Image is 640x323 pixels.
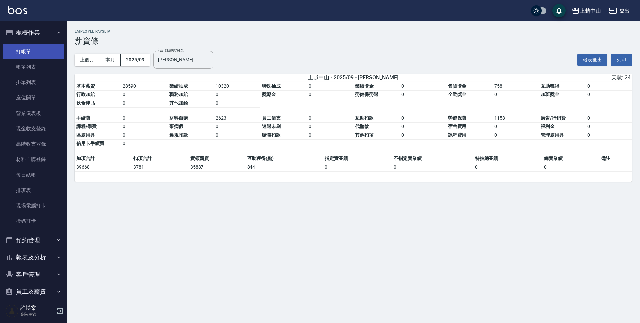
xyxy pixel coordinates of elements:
td: 1158 [493,114,539,123]
td: 0 [586,90,632,99]
span: 伙食津貼 [76,100,95,106]
button: 登出 [606,5,632,17]
td: 0 [214,131,260,140]
td: 28590 [121,82,167,91]
a: 每日結帳 [3,167,64,183]
span: 區處用具 [76,132,95,138]
span: 其他加給 [169,100,188,106]
td: 0 [307,131,353,140]
td: 2623 [214,114,260,123]
span: 其他扣項 [355,132,374,138]
h5: 許博棠 [20,305,54,311]
span: 員工借支 [262,115,281,121]
span: 課程費用 [448,132,467,138]
td: 0 [400,82,446,91]
span: 材料自購 [169,115,188,121]
div: 天數: 24 [448,74,631,81]
a: 掛單列表 [3,75,64,90]
td: 0 [400,114,446,123]
button: 2025/09 [121,54,150,66]
td: 扣項合計 [132,154,189,163]
td: 0 [323,163,392,172]
span: 基本薪資 [76,83,95,89]
img: Person [5,304,19,318]
a: 座位開單 [3,90,64,105]
td: 0 [586,131,632,140]
td: 總實業績 [542,154,599,163]
a: 帳單列表 [3,59,64,75]
h2: Employee Payslip [75,29,632,34]
span: 遲退未刷 [262,124,281,129]
span: 手續費 [76,115,90,121]
span: 曠職扣款 [262,132,281,138]
span: 全勤獎金 [448,92,467,97]
a: 排班表 [3,183,64,198]
div: 上越中山 [580,7,601,15]
a: 現場電腦打卡 [3,198,64,213]
span: 信用卡手續費 [76,141,104,146]
a: 營業儀表板 [3,106,64,121]
span: 福利金 [541,124,555,129]
img: Logo [8,6,27,14]
td: 0 [121,99,167,108]
a: 材料自購登錄 [3,152,64,167]
span: 售貨獎金 [448,83,467,89]
a: 打帳單 [3,44,64,59]
span: 獎勵金 [262,92,276,97]
td: 0 [400,122,446,131]
td: 實領薪資 [189,154,246,163]
td: 0 [400,131,446,140]
a: 掃碼打卡 [3,213,64,229]
td: 0 [121,90,167,99]
span: 互助扣款 [355,115,374,121]
span: 特殊抽成 [262,83,281,89]
span: 代墊款 [355,124,369,129]
span: 上越中山 - 2025/09 - [PERSON_NAME] [308,74,398,81]
table: a dense table [75,82,632,155]
td: 0 [473,163,542,172]
td: 0 [214,122,260,131]
span: 違規扣款 [169,132,188,138]
button: 上個月 [75,54,100,66]
td: 10320 [214,82,260,91]
td: 35887 [189,163,246,172]
td: 0 [214,99,260,108]
td: 0 [493,122,539,131]
td: 特抽總業績 [473,154,542,163]
button: 櫃檯作業 [3,24,64,41]
span: 業績抽成 [169,83,188,89]
span: 廣告/行銷費 [541,115,566,121]
button: 上越中山 [569,4,604,18]
td: 0 [214,90,260,99]
td: 0 [586,114,632,123]
td: 0 [400,90,446,99]
label: 設計師編號/姓名 [158,48,184,53]
td: 0 [307,114,353,123]
p: 高階主管 [20,311,54,317]
button: 報表匯出 [577,54,607,66]
td: 0 [121,131,167,140]
td: 0 [121,122,167,131]
button: 客戶管理 [3,266,64,283]
span: 職務加給 [169,92,188,97]
td: 0 [392,163,473,172]
button: 員工及薪資 [3,283,64,300]
td: 備註 [599,154,632,163]
span: 互助獲得 [541,83,559,89]
span: 管理處用具 [541,132,564,138]
td: 0 [542,163,599,172]
td: 不指定實業績 [392,154,473,163]
td: 844 [246,163,323,172]
td: 0 [586,122,632,131]
span: 行政加給 [76,92,95,97]
td: 758 [493,82,539,91]
td: 39668 [75,163,132,172]
button: 預約管理 [3,232,64,249]
button: save [552,4,566,17]
span: 課程/學費 [76,124,97,129]
td: 0 [121,114,167,123]
td: 0 [307,122,353,131]
span: 宿舍費用 [448,124,467,129]
td: 0 [121,139,167,148]
span: 業績獎金 [355,83,374,89]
